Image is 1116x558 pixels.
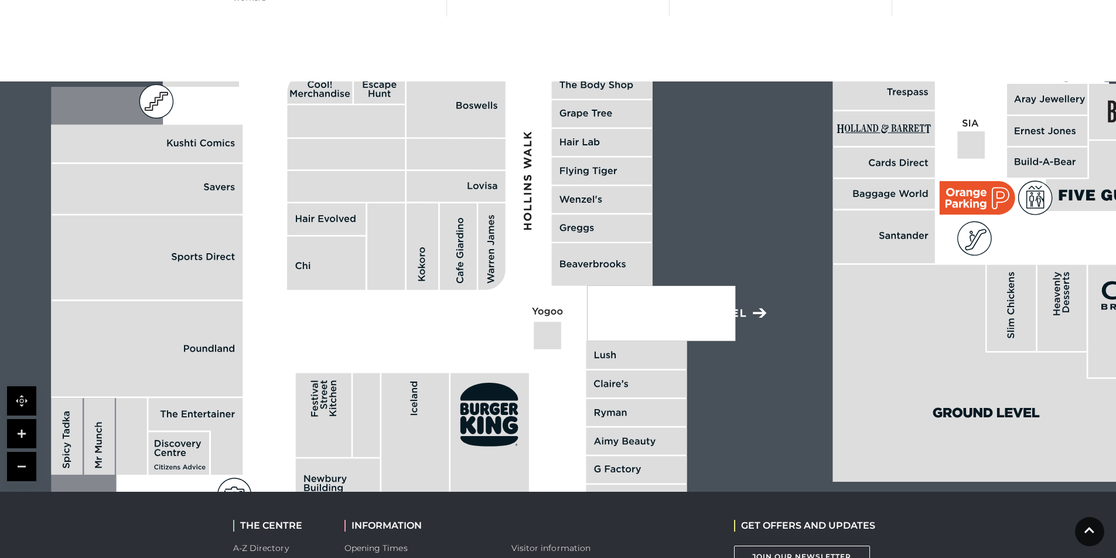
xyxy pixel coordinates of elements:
[734,520,875,531] h2: GET OFFERS AND UPDATES
[233,520,327,531] h2: THE CENTRE
[344,543,408,553] a: Opening Times
[511,543,591,553] a: Visitor information
[233,543,289,553] a: A-Z Directory
[344,520,494,531] h2: INFORMATION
